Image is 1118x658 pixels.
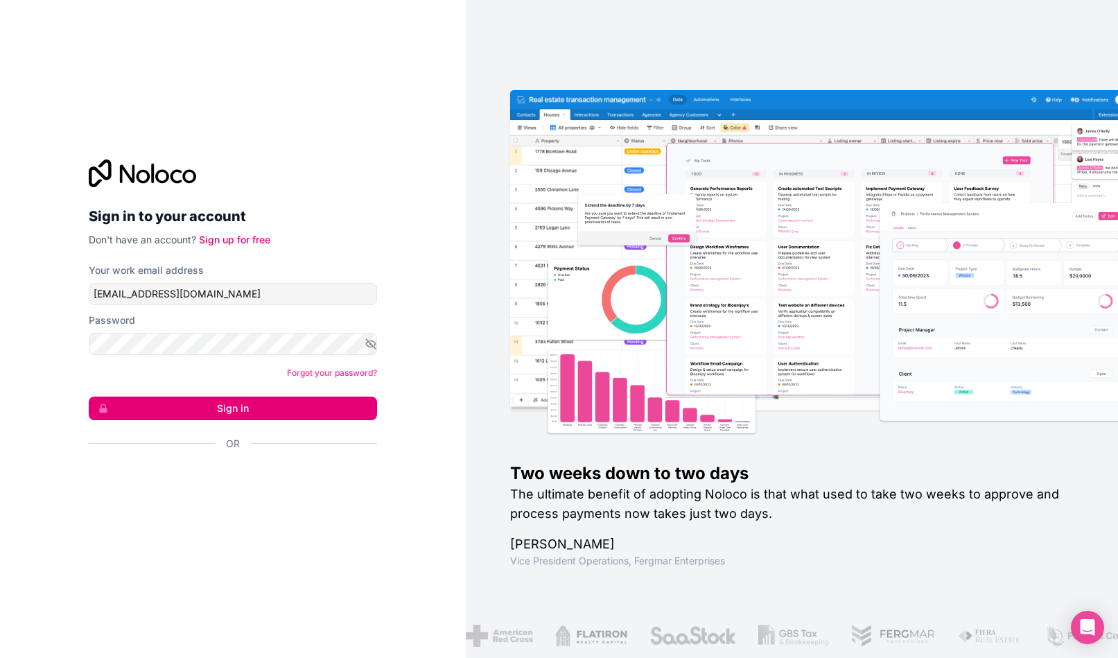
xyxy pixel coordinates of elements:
input: Password [89,333,377,355]
img: /assets/fiera-fwj2N5v4.png [886,625,952,647]
h2: Sign in to your account [89,204,377,229]
img: /assets/phoenix-BREaitsQ.png [974,625,1049,647]
label: Your work email address [89,263,204,277]
a: Forgot your password? [287,367,377,378]
h2: The ultimate benefit of adopting Noloco is that what used to take two weeks to approve and proces... [510,485,1074,523]
div: Open Intercom Messenger [1071,611,1104,644]
a: Sign up for free [199,234,270,245]
img: /assets/saastock-C6Zbiodz.png [578,625,665,647]
img: /assets/gbstax-C-GtDUiK.png [688,625,758,647]
div: Sign in with Google. Opens in new tab [89,466,366,496]
label: Password [89,313,135,327]
button: Sign in [89,397,377,420]
img: /assets/flatiron-C8eUkumj.png [484,625,557,647]
input: Email address [89,283,377,305]
h1: Vice President Operations , Fergmar Enterprises [510,554,1074,568]
h1: Two weeks down to two days [510,462,1074,485]
span: Don't have an account? [89,234,196,245]
img: /assets/fergmar-CudnrXN5.png [780,625,864,647]
span: Or [226,437,240,451]
h1: [PERSON_NAME] [510,535,1074,554]
iframe: Sign in with Google Button [82,466,373,496]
